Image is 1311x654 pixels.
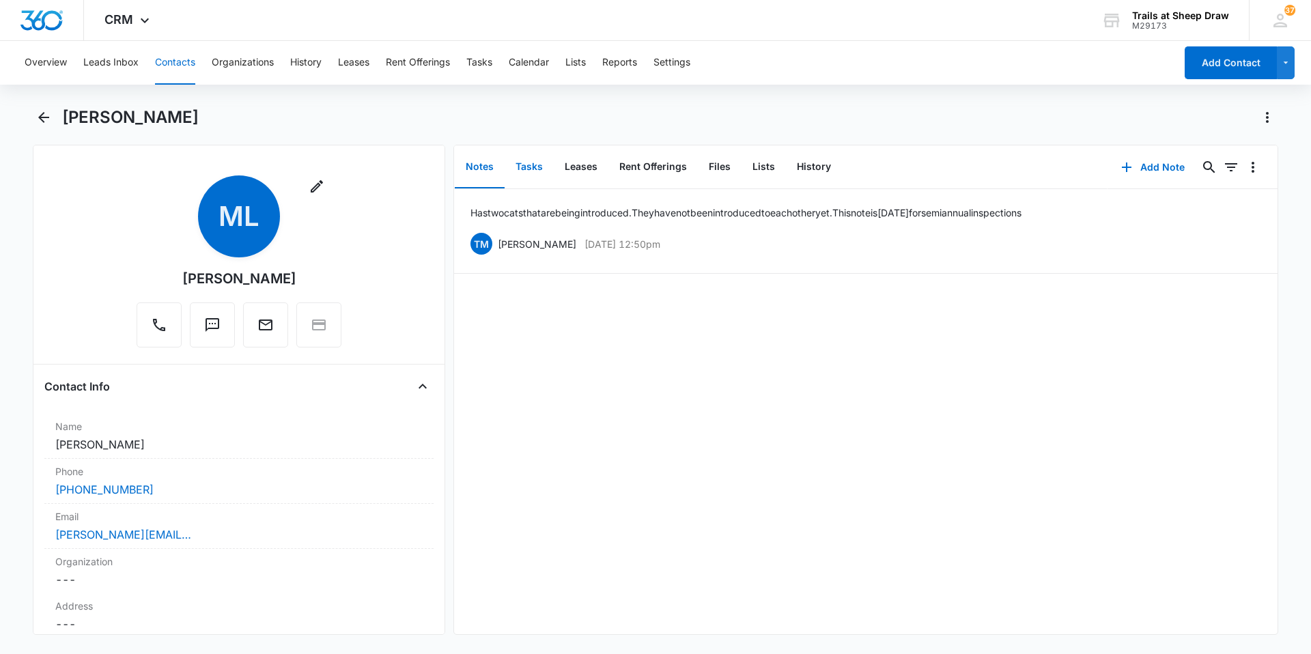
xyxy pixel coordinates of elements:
button: Contacts [155,41,195,85]
button: Lists [565,41,586,85]
button: Rent Offerings [608,146,698,188]
p: [DATE] 12:50pm [584,237,660,251]
button: Calendar [509,41,549,85]
div: notifications count [1284,5,1295,16]
button: Close [412,375,434,397]
button: Back [33,106,54,128]
button: Email [243,302,288,347]
button: Actions [1256,106,1278,128]
div: [PERSON_NAME] [182,268,296,289]
span: CRM [104,12,133,27]
dd: [PERSON_NAME] [55,436,423,453]
button: Leads Inbox [83,41,139,85]
a: Email [243,324,288,335]
a: [PHONE_NUMBER] [55,481,154,498]
span: TM [470,233,492,255]
button: Overflow Menu [1242,156,1264,178]
button: Files [698,146,742,188]
button: Search... [1198,156,1220,178]
button: Organizations [212,41,274,85]
div: account name [1132,10,1229,21]
button: Leases [338,41,369,85]
label: Phone [55,464,423,479]
span: ML [198,175,280,257]
label: Organization [55,554,423,569]
span: 37 [1284,5,1295,16]
label: Name [55,419,423,433]
button: Text [190,302,235,347]
dd: --- [55,616,423,632]
a: [PERSON_NAME][EMAIL_ADDRESS][DOMAIN_NAME] [55,526,192,543]
button: Settings [653,41,690,85]
div: Name[PERSON_NAME] [44,414,434,459]
div: Email[PERSON_NAME][EMAIL_ADDRESS][DOMAIN_NAME] [44,504,434,549]
p: Has two cats that are being introduced. They have not been introduced to each other yet. This not... [470,205,1021,220]
div: Phone[PHONE_NUMBER] [44,459,434,504]
button: Notes [455,146,505,188]
dd: --- [55,571,423,588]
a: Text [190,324,235,335]
div: account id [1132,21,1229,31]
button: History [786,146,842,188]
button: Reports [602,41,637,85]
h1: [PERSON_NAME] [62,107,199,128]
a: Call [137,324,182,335]
button: Add Contact [1185,46,1277,79]
button: Lists [742,146,786,188]
p: [PERSON_NAME] [498,237,576,251]
label: Address [55,599,423,613]
button: Tasks [466,41,492,85]
button: Call [137,302,182,347]
div: Address--- [44,593,434,638]
button: History [290,41,322,85]
button: Tasks [505,146,554,188]
div: Organization--- [44,549,434,593]
button: Leases [554,146,608,188]
button: Filters [1220,156,1242,178]
h4: Contact Info [44,378,110,395]
button: Add Note [1108,151,1198,184]
label: Email [55,509,423,524]
button: Overview [25,41,67,85]
button: Rent Offerings [386,41,450,85]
